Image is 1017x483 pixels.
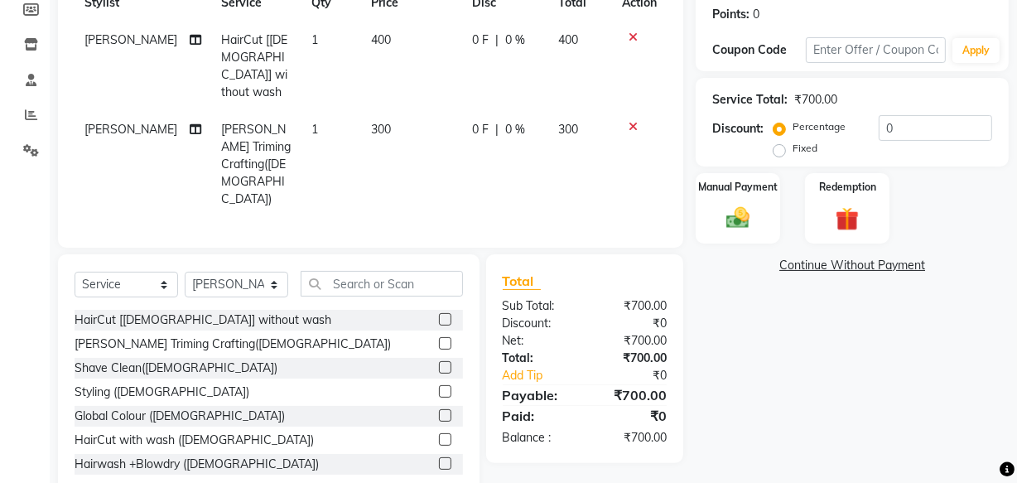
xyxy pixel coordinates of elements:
div: Discount: [712,120,764,138]
button: Apply [952,38,1000,63]
div: ₹700.00 [585,429,679,447]
div: Coupon Code [712,41,806,59]
div: Payable: [490,385,585,405]
input: Search or Scan [301,271,463,297]
span: [PERSON_NAME] [84,32,177,47]
img: _gift.svg [828,205,866,234]
div: ₹700.00 [585,350,679,367]
div: [PERSON_NAME] Triming Crafting([DEMOGRAPHIC_DATA]) [75,336,391,353]
span: 1 [311,32,318,47]
div: Balance : [490,429,585,447]
span: 300 [371,122,391,137]
span: 0 F [472,31,489,49]
span: 300 [558,122,578,137]
div: Net: [490,332,585,350]
span: 0 % [505,31,525,49]
label: Redemption [819,180,876,195]
a: Continue Without Payment [699,257,1005,274]
div: HairCut [[DEMOGRAPHIC_DATA]] without wash [75,312,331,329]
div: ₹700.00 [585,385,679,405]
div: ₹0 [585,406,679,426]
label: Fixed [793,141,817,156]
span: 400 [371,32,391,47]
span: 1 [311,122,318,137]
span: | [495,121,499,138]
a: Add Tip [490,367,600,384]
div: Global Colour ([DEMOGRAPHIC_DATA]) [75,408,285,425]
div: Paid: [490,406,585,426]
input: Enter Offer / Coupon Code [806,37,946,63]
span: HairCut [[DEMOGRAPHIC_DATA]] without wash [221,32,287,99]
span: 400 [558,32,578,47]
span: 0 % [505,121,525,138]
span: Total [503,273,541,290]
div: Shave Clean([DEMOGRAPHIC_DATA]) [75,360,277,377]
div: HairCut with wash ([DEMOGRAPHIC_DATA]) [75,432,314,449]
div: Service Total: [712,91,788,109]
div: Total: [490,350,585,367]
div: Styling ([DEMOGRAPHIC_DATA]) [75,384,249,401]
span: [PERSON_NAME] Triming Crafting([DEMOGRAPHIC_DATA]) [221,122,291,206]
span: [PERSON_NAME] [84,122,177,137]
label: Percentage [793,119,846,134]
div: ₹0 [600,367,679,384]
div: ₹0 [585,315,679,332]
label: Manual Payment [698,180,778,195]
div: ₹700.00 [794,91,837,109]
span: | [495,31,499,49]
div: Sub Total: [490,297,585,315]
div: ₹700.00 [585,297,679,315]
img: _cash.svg [719,205,757,232]
div: 0 [753,6,759,23]
div: Discount: [490,315,585,332]
span: 0 F [472,121,489,138]
div: Points: [712,6,749,23]
div: ₹700.00 [585,332,679,350]
div: Hairwash +Blowdry ([DEMOGRAPHIC_DATA]) [75,456,319,473]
